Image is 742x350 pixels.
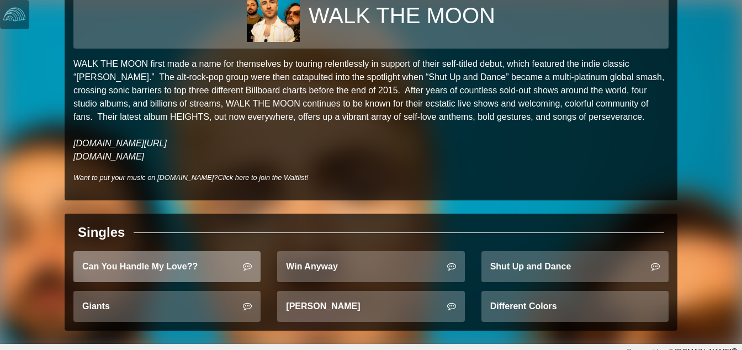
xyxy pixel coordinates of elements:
[78,222,125,242] div: Singles
[73,152,144,161] a: [DOMAIN_NAME]
[218,173,308,182] a: Click here to join the Waitlist!
[73,251,261,282] a: Can You Handle My Love??
[73,139,167,148] a: [DOMAIN_NAME][URL]
[73,57,669,163] p: WALK THE MOON first made a name for themselves by touring relentlessly in support of their self-t...
[481,251,669,282] a: Shut Up and Dance
[3,3,25,25] img: logo-white-4c48a5e4bebecaebe01ca5a9d34031cfd3d4ef9ae749242e8c4bf12ef99f53e8.png
[277,291,464,322] a: [PERSON_NAME]
[277,251,464,282] a: Win Anyway
[73,291,261,322] a: Giants
[73,173,309,182] i: Want to put your music on [DOMAIN_NAME]?
[481,291,669,322] a: Different Colors
[309,2,495,29] h1: WALK THE MOON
